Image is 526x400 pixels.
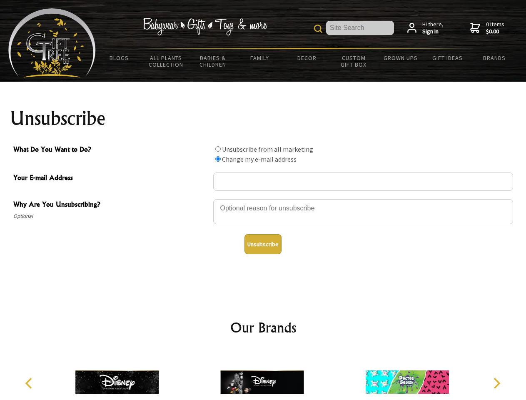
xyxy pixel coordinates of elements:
[215,156,221,162] input: What Do You Want to Do?
[222,145,313,153] label: Unsubscribe from all marketing
[21,374,39,392] button: Previous
[471,49,518,67] a: Brands
[237,49,284,67] a: Family
[222,155,297,163] label: Change my e-mail address
[326,21,394,35] input: Site Search
[330,49,377,73] a: Custom Gift Box
[142,18,267,35] img: Babywear - Gifts - Toys & more
[13,199,209,211] span: Why Are You Unsubscribing?
[244,234,282,254] button: Unsubscribe
[377,49,424,67] a: Grown Ups
[486,20,504,35] span: 0 items
[213,199,513,224] textarea: Why Are You Unsubscribing?
[13,172,209,185] span: Your E-mail Address
[422,21,444,35] span: Hi there,
[215,146,221,152] input: What Do You Want to Do?
[17,317,510,337] h2: Our Brands
[486,28,504,35] strong: $0.00
[314,25,322,33] img: product search
[424,49,471,67] a: Gift Ideas
[8,8,96,77] img: Babyware - Gifts - Toys and more...
[189,49,237,73] a: Babies & Children
[13,144,209,156] span: What Do You Want to Do?
[283,49,330,67] a: Decor
[487,374,506,392] button: Next
[470,21,504,35] a: 0 items$0.00
[407,21,444,35] a: Hi there,Sign in
[10,108,516,128] h1: Unsubscribe
[143,49,190,73] a: All Plants Collection
[422,28,444,35] strong: Sign in
[13,211,209,221] span: Optional
[96,49,143,67] a: BLOGS
[213,172,513,191] input: Your E-mail Address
